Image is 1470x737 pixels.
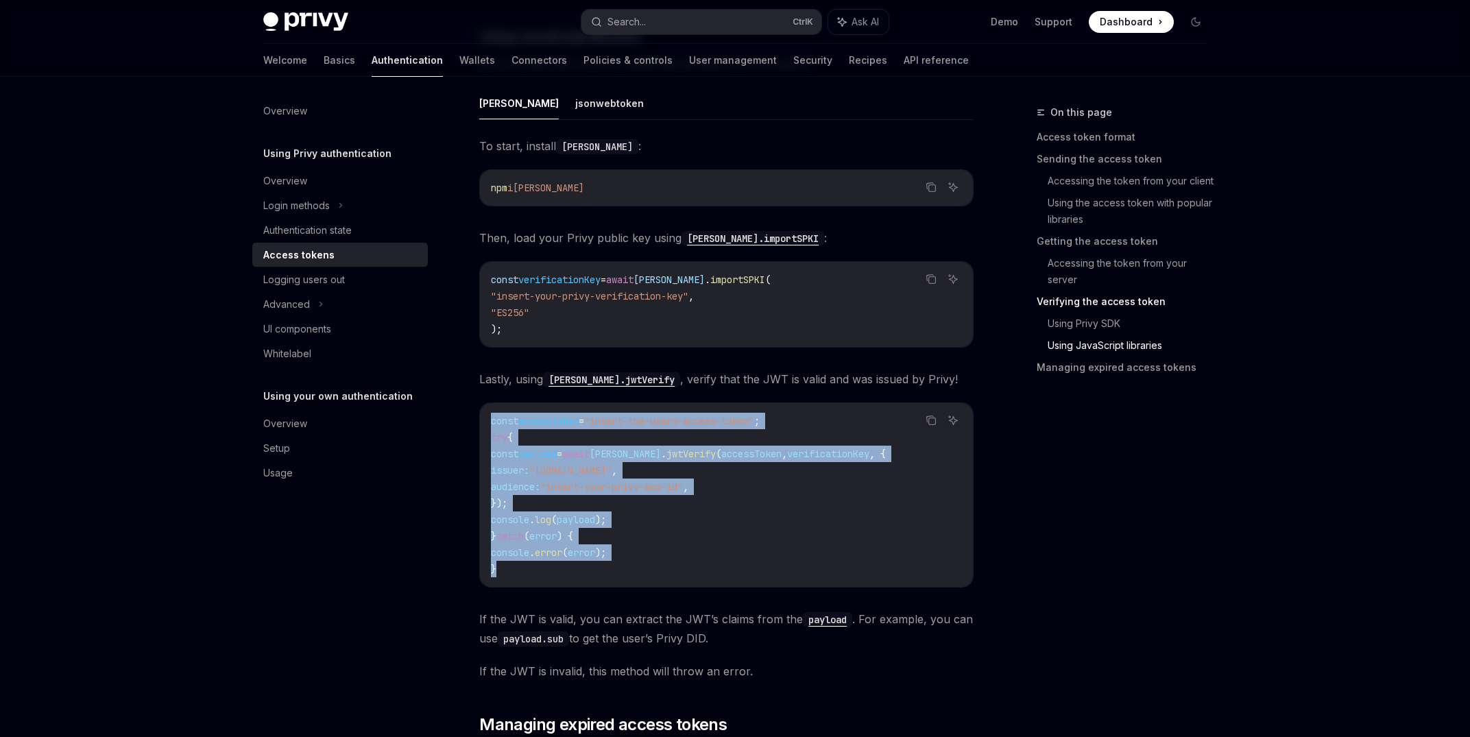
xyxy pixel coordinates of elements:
span: await [606,274,634,286]
span: , [688,290,694,302]
button: Ask AI [944,270,962,288]
button: Ask AI [944,178,962,196]
span: accessToken [721,448,782,460]
div: Search... [607,14,646,30]
span: Lastly, using , verify that the JWT is valid and was issued by Privy! [479,370,974,389]
span: }); [491,497,507,509]
span: ( [551,514,557,526]
span: Then, load your Privy public key using : [479,228,974,247]
span: } [491,563,496,575]
span: await [562,448,590,460]
span: , [612,464,617,476]
h5: Using your own authentication [263,388,413,404]
code: payload.sub [498,631,569,647]
a: Whitelabel [252,341,428,366]
span: ( [716,448,721,460]
span: "[DOMAIN_NAME]" [529,464,612,476]
span: "insert-your-privy-verification-key" [491,290,688,302]
span: issuer: [491,464,529,476]
button: [PERSON_NAME] [479,87,559,119]
a: Verifying the access token [1037,291,1218,313]
a: User management [689,44,777,77]
a: Dashboard [1089,11,1174,33]
span: "insert-the-users-access-token" [584,415,754,427]
code: [PERSON_NAME].importSPKI [682,231,824,246]
span: const [491,415,518,427]
span: log [535,514,551,526]
span: . [529,514,535,526]
span: Managing expired access tokens [479,714,727,736]
div: Whitelabel [263,346,311,362]
span: console [491,514,529,526]
span: catch [496,530,524,542]
a: payload [803,612,852,626]
a: Security [793,44,832,77]
img: dark logo [263,12,348,32]
button: Ask AI [944,411,962,429]
span: try [491,431,507,444]
span: audience: [491,481,540,493]
span: To start, install : [479,136,974,156]
a: Overview [252,411,428,436]
button: Ask AI [828,10,889,34]
a: Managing expired access tokens [1037,357,1218,378]
span: = [557,448,562,460]
a: Usage [252,461,428,485]
a: Getting the access token [1037,230,1218,252]
span: . [529,546,535,559]
span: = [579,415,584,427]
a: Welcome [263,44,307,77]
span: const [491,274,518,286]
div: Authentication state [263,222,352,239]
span: accessToken [518,415,579,427]
span: importSPKI [710,274,765,286]
span: ; [754,415,760,427]
a: Accessing the token from your client [1048,170,1218,192]
a: [PERSON_NAME].importSPKI [682,231,824,245]
a: Using the access token with popular libraries [1048,192,1218,230]
span: payload [518,448,557,460]
button: Copy the contents from the code block [922,411,940,429]
div: Overview [263,173,307,189]
span: , { [869,448,886,460]
a: UI components [252,317,428,341]
span: npm [491,182,507,194]
a: Overview [252,169,428,193]
a: Authentication [372,44,443,77]
span: error [529,530,557,542]
span: [PERSON_NAME] [634,274,705,286]
span: On this page [1050,104,1112,121]
span: verificationKey [787,448,869,460]
span: . [705,274,710,286]
div: UI components [263,321,331,337]
button: Copy the contents from the code block [922,178,940,196]
span: "insert-your-privy-app-id" [540,481,683,493]
div: Access tokens [263,247,335,263]
a: Wallets [459,44,495,77]
a: Support [1035,15,1072,29]
span: [PERSON_NAME] [513,182,584,194]
button: Toggle dark mode [1185,11,1207,33]
span: = [601,274,606,286]
code: [PERSON_NAME].jwtVerify [543,372,680,387]
a: Logging users out [252,267,428,292]
a: API reference [904,44,969,77]
span: ( [524,530,529,542]
a: Connectors [511,44,567,77]
button: Copy the contents from the code block [922,270,940,288]
span: { [507,431,513,444]
a: [PERSON_NAME].jwtVerify [543,372,680,386]
div: Overview [263,103,307,119]
span: ( [765,274,771,286]
code: [PERSON_NAME] [556,139,638,154]
span: , [683,481,688,493]
a: Recipes [849,44,887,77]
div: Usage [263,465,293,481]
code: payload [803,612,852,627]
span: ); [595,546,606,559]
span: If the JWT is invalid, this method will throw an error. [479,662,974,681]
a: Sending the access token [1037,148,1218,170]
a: Using JavaScript libraries [1048,335,1218,357]
span: ); [595,514,606,526]
a: Using Privy SDK [1048,313,1218,335]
